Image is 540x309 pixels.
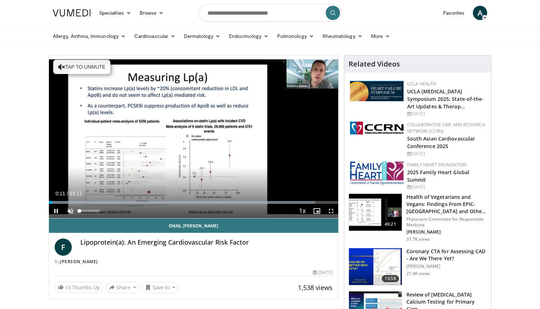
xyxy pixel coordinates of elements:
[382,275,399,282] span: 13:58
[318,29,367,43] a: Rheumatology
[49,55,338,219] video-js: Video Player
[406,216,487,228] p: Physicians Committee for Responsible Medicine
[407,151,485,157] div: [DATE]
[142,282,179,293] button: Save to
[49,204,63,218] button: Pause
[406,193,487,215] h3: Health of Vegetarians and Vegans: Findings From EPIC-[GEOGRAPHIC_DATA] and Othe…
[407,169,469,183] a: 2025 Family Heart Global Summit
[49,29,130,43] a: Allergy, Asthma, Immunology
[95,6,135,20] a: Specialties
[55,239,72,256] a: F
[55,191,65,196] span: 0:11
[60,259,98,265] a: [PERSON_NAME]
[349,193,487,242] a: 49:21 Health of Vegetarians and Vegans: Findings From EPIC-[GEOGRAPHIC_DATA] and Othe… Physicians...
[407,184,485,190] div: [DATE]
[49,219,338,233] a: Email [PERSON_NAME]
[349,248,487,286] a: 13:58 Coronary CTA for Assessing CAD - Are We There Yet? [PERSON_NAME] 21.4K views
[407,135,475,149] a: South Asian Cardiovascular Conference 2025
[350,162,404,185] img: 96363db5-6b1b-407f-974b-715268b29f70.jpeg.150x105_q85_autocrop_double_scale_upscale_version-0.2.jpg
[225,29,273,43] a: Endocrinology
[350,81,404,101] img: 0682476d-9aca-4ba2-9755-3b180e8401f5.png.150x105_q85_autocrop_double_scale_upscale_version-0.2.png
[407,81,436,87] a: UCLA Health
[310,204,324,218] button: Enable picture-in-picture mode
[473,6,487,20] a: A
[298,283,332,292] span: 1,538 views
[407,111,485,117] div: [DATE]
[407,88,484,110] a: UCLA [MEDICAL_DATA] Symposium 2025: State-of-the-Art Updates & Therap…
[349,194,402,231] img: 606f2b51-b844-428b-aa21-8c0c72d5a896.150x105_q85_crop-smart_upscale.jpg
[367,29,394,43] a: More
[79,210,100,212] div: Volume Level
[350,122,404,134] img: a04ee3ba-8487-4636-b0fb-5e8d268f3737.png.150x105_q85_autocrop_double_scale_upscale_version-0.2.png
[106,282,139,293] button: Share
[439,6,469,20] a: Favorites
[349,248,402,285] img: 34b2b9a4-89e5-4b8c-b553-8a638b61a706.150x105_q85_crop-smart_upscale.jpg
[70,191,82,196] span: 15:11
[406,271,430,276] p: 21.4K views
[199,4,341,21] input: Search topics, interventions
[382,221,399,228] span: 49:21
[406,229,487,235] p: [PERSON_NAME]
[53,9,91,16] img: VuMedi Logo
[295,204,310,218] button: Playback Rate
[349,60,400,68] h4: Related Videos
[65,284,71,291] span: 13
[80,239,332,246] h4: Lipoprotein(a): An Emerging Cardiovascular Risk Factor
[180,29,225,43] a: Dermatology
[407,122,485,134] a: Collaborative CME and Research Network (CCRN)
[55,259,332,265] div: By
[406,264,487,269] p: [PERSON_NAME]
[49,201,338,204] div: Progress Bar
[67,191,68,196] span: /
[53,60,110,74] button: Tap to unmute
[407,162,467,168] a: Family Heart Foundation
[313,269,332,276] div: [DATE]
[273,29,318,43] a: Pulmonology
[130,29,180,43] a: Cardiovascular
[135,6,168,20] a: Browse
[406,248,487,262] h3: Coronary CTA for Assessing CAD - Are We There Yet?
[406,236,430,242] p: 31.7K views
[324,204,338,218] button: Fullscreen
[55,282,103,293] a: 13 Thumbs Up
[63,204,77,218] button: Unmute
